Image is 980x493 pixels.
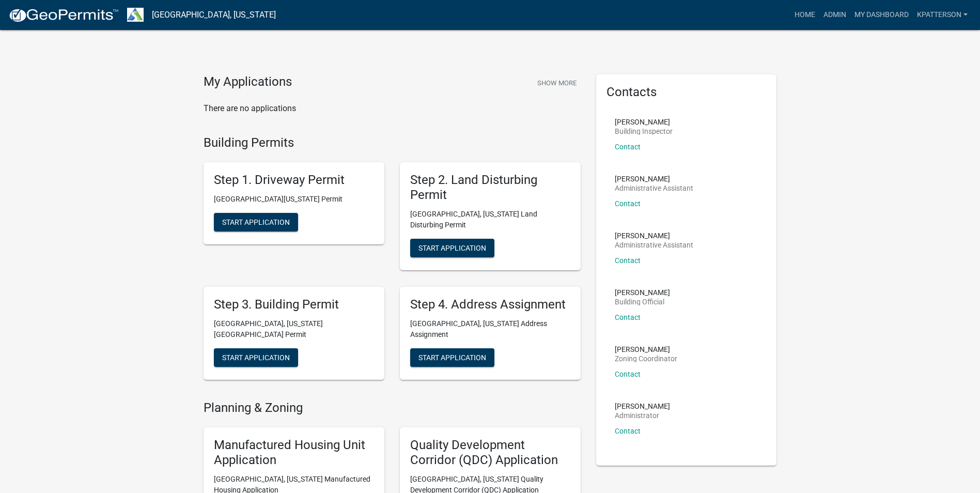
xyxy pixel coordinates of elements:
[418,353,486,361] span: Start Application
[615,175,693,182] p: [PERSON_NAME]
[615,427,641,435] a: Contact
[615,118,673,126] p: [PERSON_NAME]
[204,135,581,150] h4: Building Permits
[410,209,570,230] p: [GEOGRAPHIC_DATA], [US_STATE] Land Disturbing Permit
[410,173,570,203] h5: Step 2. Land Disturbing Permit
[913,5,972,25] a: KPATTERSON
[615,289,670,296] p: [PERSON_NAME]
[615,313,641,321] a: Contact
[850,5,913,25] a: My Dashboard
[615,128,673,135] p: Building Inspector
[615,256,641,265] a: Contact
[790,5,819,25] a: Home
[615,403,670,410] p: [PERSON_NAME]
[204,102,581,115] p: There are no applications
[204,74,292,90] h4: My Applications
[615,184,693,192] p: Administrative Assistant
[410,297,570,312] h5: Step 4. Address Assignment
[127,8,144,22] img: Troup County, Georgia
[410,348,494,367] button: Start Application
[214,297,374,312] h5: Step 3. Building Permit
[615,370,641,378] a: Contact
[819,5,850,25] a: Admin
[214,194,374,205] p: [GEOGRAPHIC_DATA][US_STATE] Permit
[410,438,570,468] h5: Quality Development Corridor (QDC) Application
[533,74,581,91] button: Show More
[214,173,374,188] h5: Step 1. Driveway Permit
[214,438,374,468] h5: Manufactured Housing Unit Application
[214,213,298,232] button: Start Application
[204,400,581,415] h4: Planning & Zoning
[606,85,767,100] h5: Contacts
[152,6,276,24] a: [GEOGRAPHIC_DATA], [US_STATE]
[410,318,570,340] p: [GEOGRAPHIC_DATA], [US_STATE] Address Assignment
[214,318,374,340] p: [GEOGRAPHIC_DATA], [US_STATE][GEOGRAPHIC_DATA] Permit
[418,243,486,252] span: Start Application
[222,353,290,361] span: Start Application
[615,199,641,208] a: Contact
[615,298,670,305] p: Building Official
[615,346,677,353] p: [PERSON_NAME]
[615,143,641,151] a: Contact
[214,348,298,367] button: Start Application
[222,218,290,226] span: Start Application
[615,412,670,419] p: Administrator
[615,355,677,362] p: Zoning Coordinator
[410,239,494,257] button: Start Application
[615,232,693,239] p: [PERSON_NAME]
[615,241,693,249] p: Administrative Assistant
